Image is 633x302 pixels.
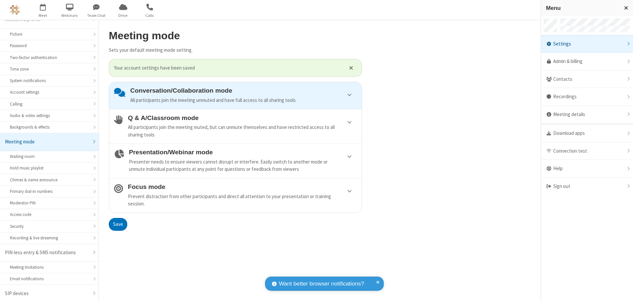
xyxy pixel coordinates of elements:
[617,285,628,297] iframe: Chat
[10,124,89,130] div: Backgrounds & effects
[541,142,633,160] div: Connection test
[128,183,357,190] h4: Focus mode
[10,66,89,72] div: Time zone
[541,178,633,195] div: Sign out
[130,87,357,94] h4: Conversation/Collaboration mode
[10,177,89,183] div: Chimes & name announce
[541,88,633,106] div: Recordings
[109,218,127,231] button: Save
[10,188,89,195] div: Primary dial-in numbers
[546,5,618,11] h3: Menu
[346,63,357,73] button: Close alert
[128,124,357,138] div: All participants join the meeting muted, but can unmute themselves and have restricted access to ...
[10,112,89,119] div: Audio & video settings
[31,13,55,18] span: Meet
[10,5,20,15] img: QA Selenium DO NOT DELETE OR CHANGE
[10,101,89,107] div: Calling
[84,13,109,18] span: Team Chat
[114,64,341,72] span: Your account settings have been saved
[10,43,89,49] div: Password
[10,276,89,282] div: Email notifications
[10,264,89,270] div: Meeting Invitations
[5,138,89,146] div: Meeting mode
[129,158,357,173] div: Presenter needs to ensure viewers cannot disrupt or interfere. Easily switch to another mode or u...
[10,31,89,37] div: Picture
[5,290,89,297] div: SIP devices
[10,165,89,171] div: Hold music playlist
[541,125,633,142] div: Download apps
[10,223,89,229] div: Security
[10,235,89,241] div: Recording & live streaming
[279,280,364,288] span: Want better browser notifications?
[109,30,362,42] h2: Meeting mode
[541,71,633,88] div: Contacts
[541,53,633,71] a: Admin & billing
[10,54,89,61] div: Two-factor authentication
[5,249,89,257] div: PIN-less entry & SMS notifications
[10,200,89,206] div: Moderator PIN
[10,211,89,218] div: Access code
[130,97,357,104] div: All participants join the meeting unmuted and have full access to all sharing tools
[111,13,136,18] span: Drive
[541,106,633,124] div: Meeting details
[10,77,89,84] div: System notifications
[541,35,633,53] div: Settings
[109,46,362,54] p: Sets your default meeting mode setting.
[129,149,357,156] h4: Presentation/Webinar mode
[128,193,357,208] div: Prevent distraction from other participants and direct all attention to your presentation or trai...
[541,160,633,178] div: Help
[10,89,89,95] div: Account settings
[128,114,357,121] h4: Q & A/Classroom mode
[57,13,82,18] span: Webinars
[137,13,162,18] span: Calls
[10,153,89,160] div: Waiting room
